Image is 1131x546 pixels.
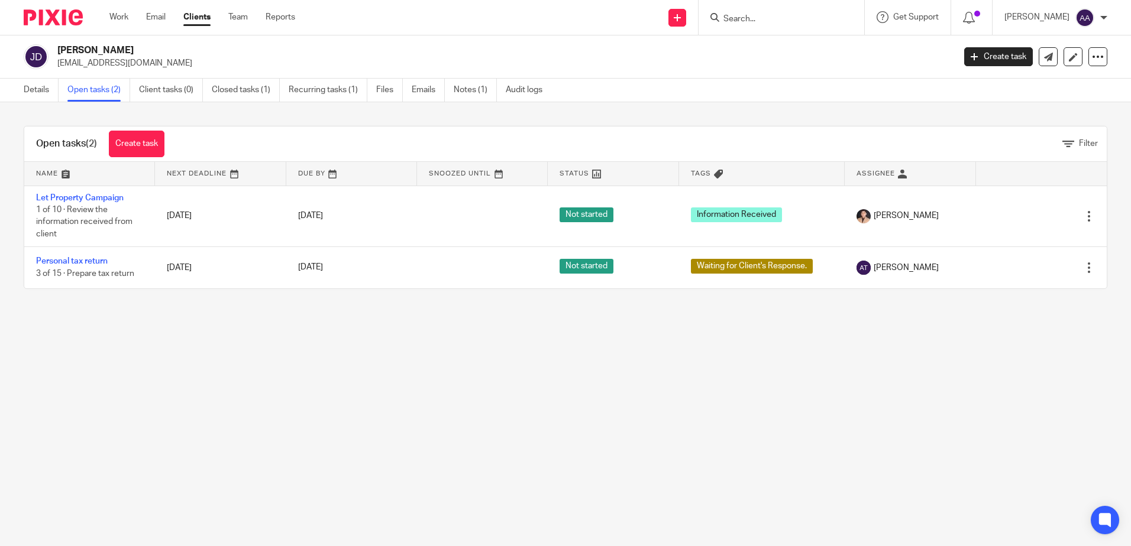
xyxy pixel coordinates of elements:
span: Tags [691,170,711,177]
a: Reports [266,11,295,23]
h2: [PERSON_NAME] [57,44,768,57]
a: Emails [412,79,445,102]
a: Open tasks (2) [67,79,130,102]
img: Pixie [24,9,83,25]
img: svg%3E [857,261,871,275]
h1: Open tasks [36,138,97,150]
span: [DATE] [298,264,323,272]
a: Client tasks (0) [139,79,203,102]
img: svg%3E [1075,8,1094,27]
span: Get Support [893,13,939,21]
p: [EMAIL_ADDRESS][DOMAIN_NAME] [57,57,946,69]
span: Filter [1079,139,1098,148]
a: Let Property Campaign [36,194,124,202]
a: Closed tasks (1) [212,79,280,102]
span: Status [560,170,589,177]
a: Personal tax return [36,257,108,265]
a: Recurring tasks (1) [289,79,367,102]
span: Information Received [691,207,782,222]
a: Email [146,11,166,23]
span: [PERSON_NAME] [874,210,939,222]
span: Not started [560,207,613,222]
a: Notes (1) [454,79,497,102]
span: Waiting for Client's Response. [691,259,813,274]
span: Not started [560,259,613,274]
span: [PERSON_NAME] [874,262,939,274]
a: Create task [109,131,164,157]
a: Team [228,11,248,23]
a: Create task [964,47,1033,66]
input: Search [722,14,829,25]
span: 3 of 15 · Prepare tax return [36,269,134,278]
a: Audit logs [506,79,551,102]
img: svg%3E [24,44,49,69]
span: [DATE] [298,212,323,220]
td: [DATE] [155,246,286,288]
a: Details [24,79,59,102]
p: [PERSON_NAME] [1004,11,1069,23]
img: Nikhil%20(2).jpg [857,209,871,223]
a: Work [109,11,128,23]
a: Files [376,79,403,102]
span: (2) [86,139,97,148]
a: Clients [183,11,211,23]
span: Snoozed Until [429,170,491,177]
span: 1 of 10 · Review the information received from client [36,206,133,238]
td: [DATE] [155,186,286,246]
